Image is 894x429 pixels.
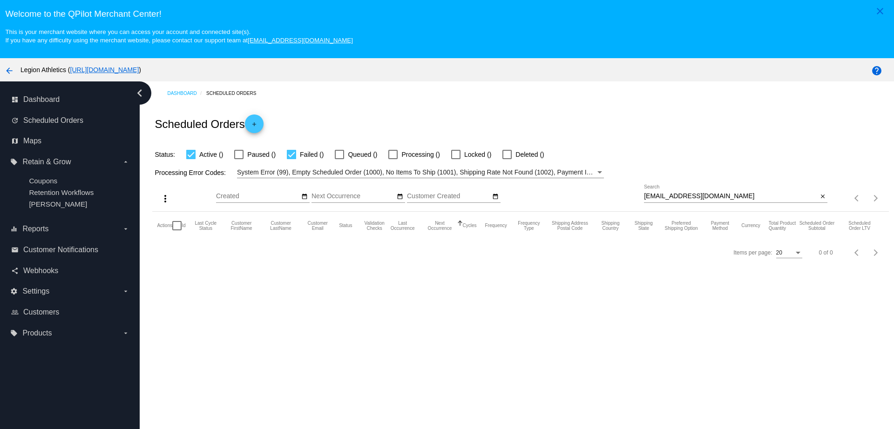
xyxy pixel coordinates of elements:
[867,189,885,208] button: Next page
[5,9,888,19] h3: Welcome to the QPilot Merchant Center!
[155,151,175,158] span: Status:
[22,225,48,233] span: Reports
[10,158,18,166] i: local_offer
[11,263,129,278] a: share Webhooks
[819,249,833,256] div: 0 of 0
[20,66,141,74] span: Legion Athletics ( )
[485,223,507,228] button: Change sorting for Frequency
[707,221,733,231] button: Change sorting for PaymentMethod.Type
[182,223,185,228] button: Change sorting for Id
[226,221,257,231] button: Change sorting for CustomerFirstName
[23,116,83,125] span: Scheduled Orders
[11,137,19,145] i: map
[199,149,223,160] span: Active ()
[776,250,802,256] mat-select: Items per page:
[11,117,19,124] i: update
[248,37,353,44] a: [EMAIL_ADDRESS][DOMAIN_NAME]
[11,242,129,257] a: email Customer Notifications
[360,212,388,240] mat-header-cell: Validation Checks
[216,193,300,200] input: Created
[312,193,395,200] input: Next Occurrence
[305,221,331,231] button: Change sorting for CustomerEmail
[23,95,60,104] span: Dashboard
[11,96,19,103] i: dashboard
[300,149,324,160] span: Failed ()
[160,193,171,204] mat-icon: more_vert
[388,221,417,231] button: Change sorting for LastOccurrenceUtc
[464,149,491,160] span: Locked ()
[23,137,41,145] span: Maps
[155,114,263,133] h2: Scheduled Orders
[11,246,19,254] i: email
[867,243,885,262] button: Next page
[22,329,52,337] span: Products
[11,308,19,316] i: people_outline
[29,177,57,185] a: Coupons
[11,267,19,275] i: share
[4,65,15,76] mat-icon: arrow_back
[11,92,129,107] a: dashboard Dashboard
[401,149,440,160] span: Processing ()
[11,305,129,320] a: people_outline Customers
[843,221,875,231] button: Change sorting for LifetimeValue
[515,221,542,231] button: Change sorting for FrequencyType
[11,134,129,148] a: map Maps
[122,288,129,295] i: arrow_drop_down
[819,193,826,201] mat-icon: close
[237,167,604,178] mat-select: Filter by Processing Error Codes
[515,149,544,160] span: Deleted ()
[249,121,260,132] mat-icon: add
[122,225,129,233] i: arrow_drop_down
[407,193,491,200] input: Customer Created
[265,221,296,231] button: Change sorting for CustomerLastName
[492,193,499,201] mat-icon: date_range
[11,113,129,128] a: update Scheduled Orders
[29,200,87,208] a: [PERSON_NAME]
[10,288,18,295] i: settings
[23,308,59,316] span: Customers
[155,169,226,176] span: Processing Error Codes:
[664,221,699,231] button: Change sorting for PreferredShippingOption
[348,149,377,160] span: Queued ()
[397,193,403,201] mat-icon: date_range
[23,246,98,254] span: Customer Notifications
[5,28,352,44] small: This is your merchant website where you can access your account and connected site(s). If you hav...
[463,223,477,228] button: Change sorting for Cycles
[769,212,799,240] mat-header-cell: Total Product Quantity
[871,65,882,76] mat-icon: help
[425,221,454,231] button: Change sorting for NextOccurrenceUtc
[206,86,264,101] a: Scheduled Orders
[733,249,772,256] div: Items per page:
[597,221,623,231] button: Change sorting for ShippingCountry
[70,66,139,74] a: [URL][DOMAIN_NAME]
[848,243,867,262] button: Previous page
[799,221,835,231] button: Change sorting for Subtotal
[339,223,352,228] button: Change sorting for Status
[122,329,129,337] i: arrow_drop_down
[848,189,867,208] button: Previous page
[29,188,94,196] a: Retention Workflows
[22,287,49,295] span: Settings
[10,329,18,337] i: local_offer
[167,86,206,101] a: Dashboard
[551,221,589,231] button: Change sorting for ShippingPostcode
[194,221,218,231] button: Change sorting for LastProcessingCycleId
[122,158,129,166] i: arrow_drop_down
[247,149,276,160] span: Paused ()
[776,249,782,256] span: 20
[22,158,71,166] span: Retain & Grow
[23,267,58,275] span: Webhooks
[632,221,656,231] button: Change sorting for ShippingState
[644,193,818,200] input: Search
[741,223,760,228] button: Change sorting for CurrencyIso
[157,212,172,240] mat-header-cell: Actions
[874,6,886,17] mat-icon: close
[10,225,18,233] i: equalizer
[818,192,827,201] button: Clear
[132,86,147,101] i: chevron_left
[301,193,308,201] mat-icon: date_range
